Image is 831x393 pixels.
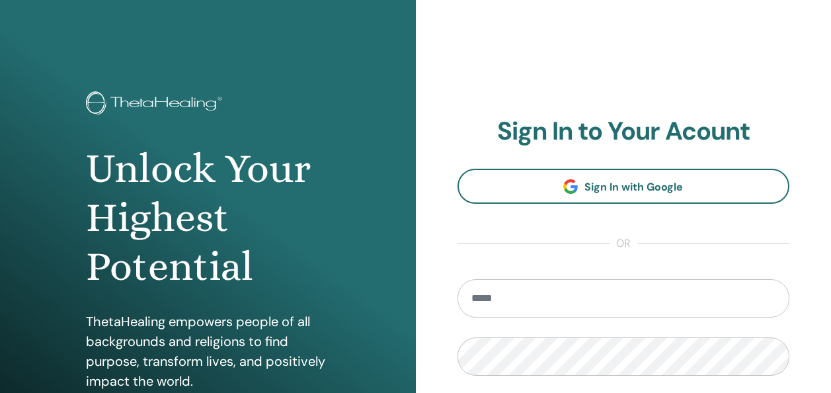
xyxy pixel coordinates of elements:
a: Sign In with Google [457,169,790,204]
span: Sign In with Google [584,180,683,194]
p: ThetaHealing empowers people of all backgrounds and religions to find purpose, transform lives, a... [86,312,330,391]
span: or [610,236,637,251]
h1: Unlock Your Highest Potential [86,144,330,292]
h2: Sign In to Your Acount [457,116,790,147]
